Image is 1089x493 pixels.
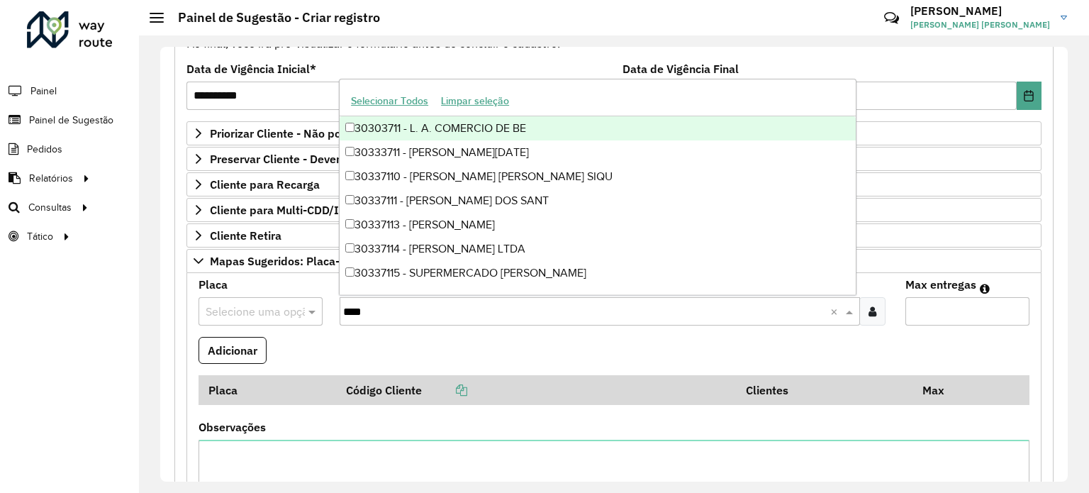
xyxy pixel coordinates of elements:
label: Data de Vigência Final [622,60,739,77]
label: Max entregas [905,276,976,293]
div: 30337115 - SUPERMERCADO [PERSON_NAME] [340,261,856,285]
ng-dropdown-panel: Options list [339,79,856,295]
a: Mapas Sugeridos: Placa-Cliente [186,249,1041,273]
button: Selecionar Todos [345,90,435,112]
button: Adicionar [199,337,267,364]
a: Cliente Retira [186,223,1041,248]
div: 30337113 - [PERSON_NAME] [340,213,856,237]
a: Cliente para Multi-CDD/Internalização [186,198,1041,222]
div: 30333711 - [PERSON_NAME][DATE] [340,140,856,165]
span: Consultas [28,200,72,215]
button: Limpar seleção [435,90,515,112]
span: [PERSON_NAME] [PERSON_NAME] [910,18,1050,31]
div: 30337114 - [PERSON_NAME] LTDA [340,237,856,261]
span: Cliente Retira [210,230,281,241]
label: Placa [199,276,228,293]
span: Painel de Sugestão [29,113,113,128]
span: Preservar Cliente - Devem ficar no buffer, não roteirizar [210,153,498,165]
h3: [PERSON_NAME] [910,4,1050,18]
span: Cliente para Multi-CDD/Internalização [210,204,410,216]
span: Relatórios [29,171,73,186]
span: Tático [27,229,53,244]
div: 30337116 - [PERSON_NAME] [PERSON_NAME] DE OLIV [340,285,856,309]
span: Pedidos [27,142,62,157]
label: Observações [199,419,266,436]
div: 30337110 - [PERSON_NAME] [PERSON_NAME] SIQU [340,165,856,189]
th: Placa [199,375,336,405]
button: Choose Date [1017,82,1041,110]
a: Cliente para Recarga [186,172,1041,196]
span: Clear all [830,303,842,320]
div: 30303711 - L. A. COMERCIO DE BE [340,116,856,140]
div: 30337111 - [PERSON_NAME] DOS SANT [340,189,856,213]
a: Copiar [422,383,467,397]
th: Max [912,375,969,405]
th: Código Cliente [336,375,736,405]
th: Clientes [737,375,913,405]
span: Priorizar Cliente - Não podem ficar no buffer [210,128,442,139]
em: Máximo de clientes que serão colocados na mesma rota com os clientes informados [980,283,990,294]
span: Mapas Sugeridos: Placa-Cliente [210,255,376,267]
a: Priorizar Cliente - Não podem ficar no buffer [186,121,1041,145]
h2: Painel de Sugestão - Criar registro [164,10,380,26]
a: Contato Rápido [876,3,907,33]
span: Painel [30,84,57,99]
span: Cliente para Recarga [210,179,320,190]
label: Data de Vigência Inicial [186,60,316,77]
a: Preservar Cliente - Devem ficar no buffer, não roteirizar [186,147,1041,171]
